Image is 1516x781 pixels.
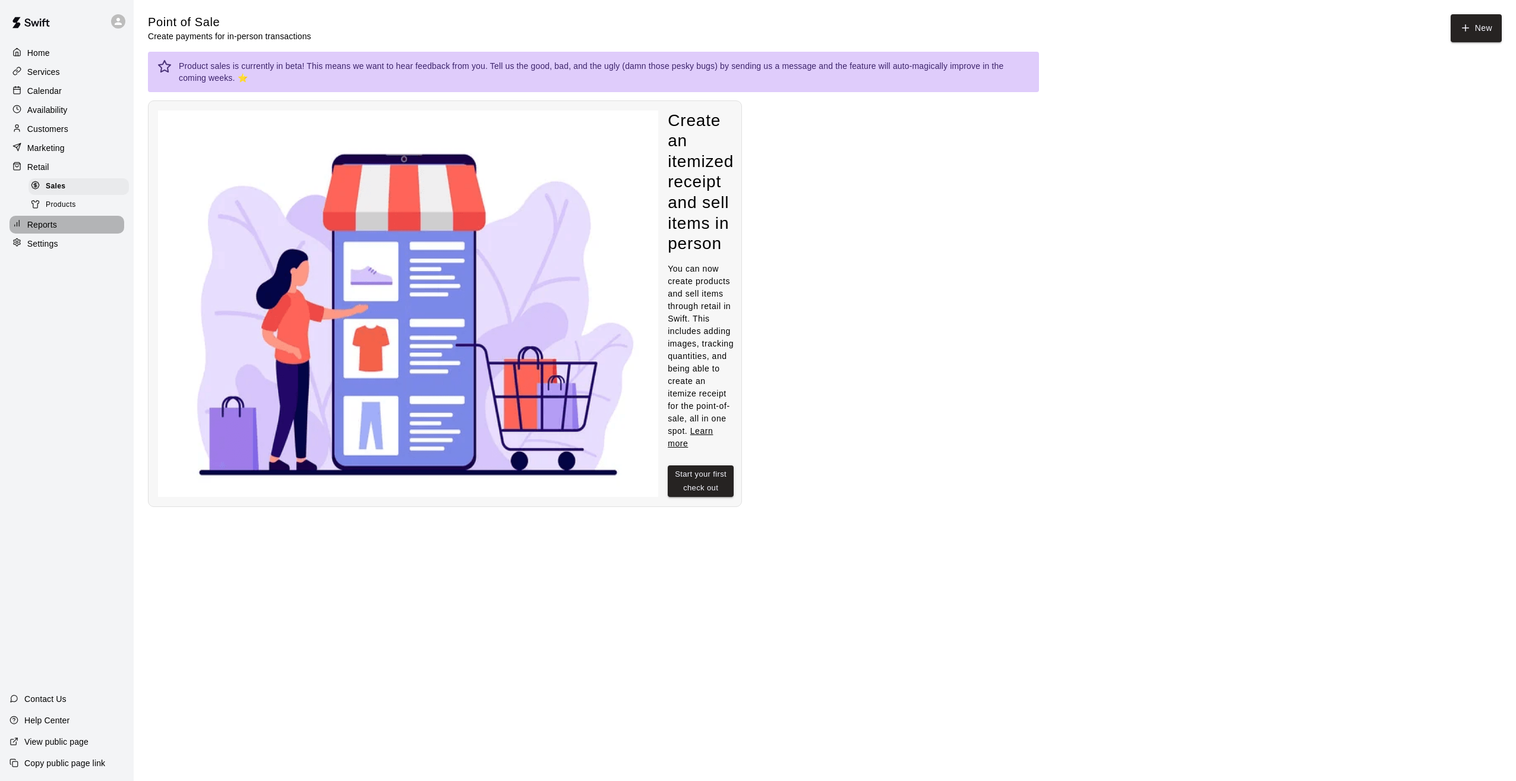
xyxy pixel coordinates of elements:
[27,219,57,231] p: Reports
[24,757,105,769] p: Copy public page link
[24,714,70,726] p: Help Center
[27,123,68,135] p: Customers
[148,30,311,42] p: Create payments for in-person transactions
[27,161,49,173] p: Retail
[24,736,89,748] p: View public page
[46,181,65,193] span: Sales
[179,55,1029,89] div: Product sales is currently in beta! This means we want to hear feedback from you. Tell us the goo...
[668,264,734,448] span: You can now create products and sell items through retail in Swift. This includes adding images, ...
[27,85,62,97] p: Calendar
[10,82,124,100] a: Calendar
[10,216,124,234] a: Reports
[668,465,734,497] button: Start your first check out
[24,693,67,705] p: Contact Us
[1451,14,1502,42] button: New
[29,197,129,213] div: Products
[668,426,713,448] a: Learn more
[10,139,124,157] a: Marketing
[27,142,65,154] p: Marketing
[27,104,68,116] p: Availability
[10,44,124,62] a: Home
[148,14,311,30] h5: Point of Sale
[10,63,124,81] a: Services
[27,66,60,78] p: Services
[10,235,124,253] a: Settings
[29,177,134,196] a: Sales
[10,101,124,119] a: Availability
[731,61,816,71] a: sending us a message
[29,196,134,214] a: Products
[29,178,129,195] div: Sales
[10,158,124,176] a: Retail
[10,120,124,138] a: Customers
[27,47,50,59] p: Home
[158,111,658,497] img: Nothing to see here
[668,111,734,254] h4: Create an itemized receipt and sell items in person
[27,238,58,250] p: Settings
[46,199,76,211] span: Products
